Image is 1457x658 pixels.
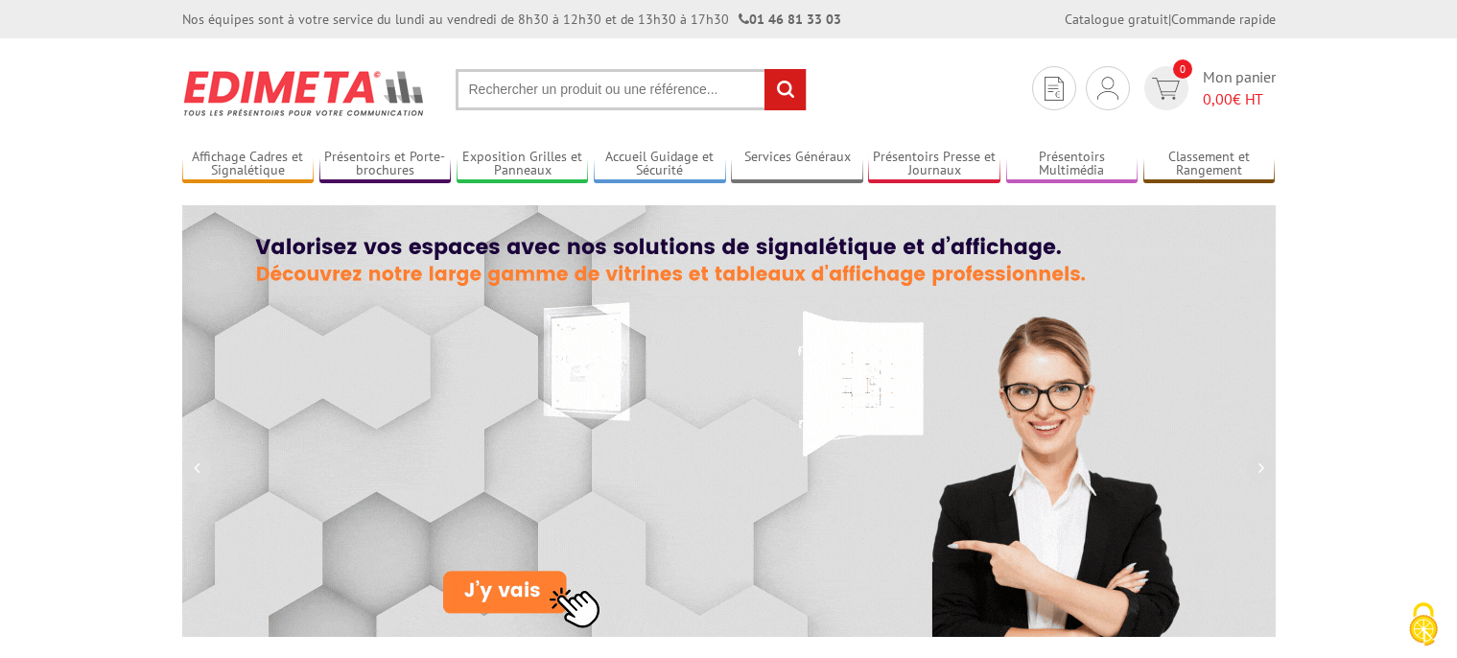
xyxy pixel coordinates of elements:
span: Mon panier [1203,66,1276,110]
div: Nos équipes sont à votre service du lundi au vendredi de 8h30 à 12h30 et de 13h30 à 17h30 [182,10,841,29]
button: Cookies (fenêtre modale) [1390,593,1457,658]
span: 0,00 [1203,89,1233,108]
span: € HT [1203,88,1276,110]
a: devis rapide 0 Mon panier 0,00€ HT [1140,66,1276,110]
span: 0 [1173,59,1192,79]
img: devis rapide [1045,77,1064,101]
img: devis rapide [1097,77,1118,100]
div: | [1065,10,1276,29]
a: Services Généraux [731,149,863,180]
a: Catalogue gratuit [1065,11,1168,28]
a: Accueil Guidage et Sécurité [594,149,726,180]
img: Cookies (fenêtre modale) [1399,600,1447,648]
a: Présentoirs et Porte-brochures [319,149,452,180]
img: Présentoir, panneau, stand - Edimeta - PLV, affichage, mobilier bureau, entreprise [182,58,427,129]
input: rechercher [764,69,806,110]
a: Classement et Rangement [1143,149,1276,180]
a: Présentoirs Presse et Journaux [868,149,1000,180]
a: Commande rapide [1171,11,1276,28]
input: Rechercher un produit ou une référence... [456,69,807,110]
a: Présentoirs Multimédia [1006,149,1139,180]
a: Affichage Cadres et Signalétique [182,149,315,180]
a: Exposition Grilles et Panneaux [457,149,589,180]
img: devis rapide [1152,78,1180,100]
strong: 01 46 81 33 03 [739,11,841,28]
